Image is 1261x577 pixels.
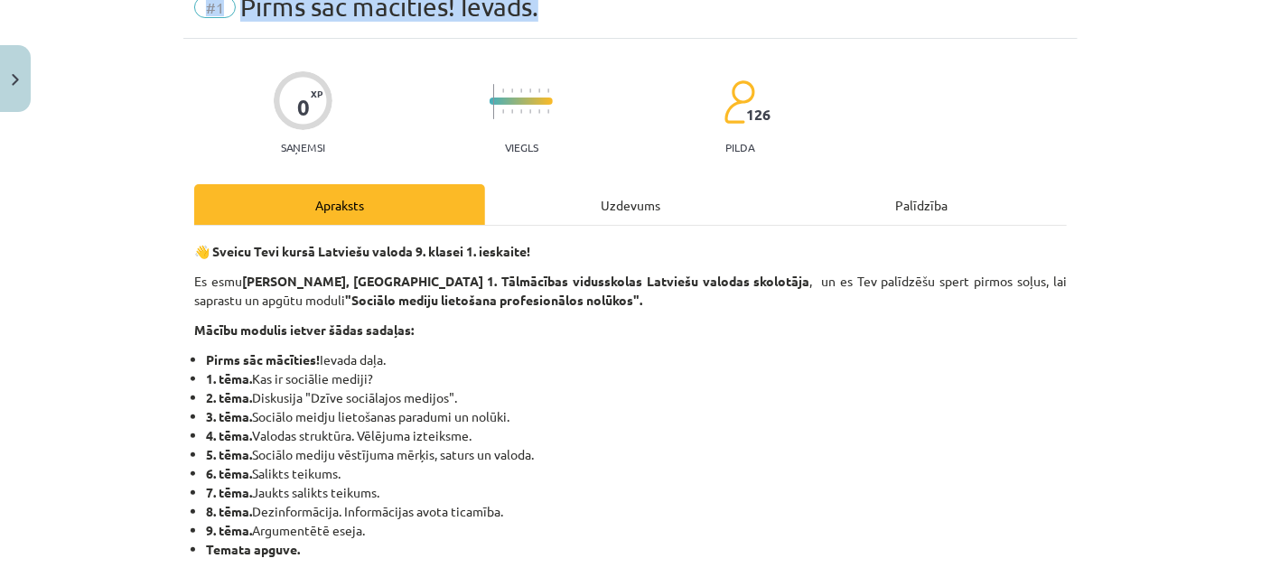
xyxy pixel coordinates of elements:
[529,88,531,93] img: icon-short-line-57e1e144782c952c97e751825c79c345078a6d821885a25fce030b3d8c18986b.svg
[206,351,320,368] strong: Pirms sāc mācīties!
[206,503,252,519] b: 8. tēma.
[206,445,1067,464] li: Sociālo mediju vēstījuma mērķis, saturs un valoda.
[206,389,252,405] strong: 2. tēma.
[194,321,414,338] strong: Mācību modulis ietver šādas sadaļas:
[547,88,549,93] img: icon-short-line-57e1e144782c952c97e751825c79c345078a6d821885a25fce030b3d8c18986b.svg
[274,141,332,154] p: Saņemsi
[206,484,252,500] b: 7. tēma.
[206,427,252,443] strong: 4. tēma.
[206,465,252,481] b: 6. tēma.
[206,369,1067,388] li: Kas ir sociālie mediji?
[206,541,300,557] strong: Temata apguve.
[12,74,19,86] img: icon-close-lesson-0947bae3869378f0d4975bcd49f059093ad1ed9edebbc8119c70593378902aed.svg
[194,184,485,225] div: Apraksts
[206,464,1067,483] li: Salikts teikums.
[206,446,252,462] b: 5. tēma.
[529,109,531,114] img: icon-short-line-57e1e144782c952c97e751825c79c345078a6d821885a25fce030b3d8c18986b.svg
[345,292,642,308] strong: "Sociālo mediju lietošana profesionālos nolūkos".
[505,141,538,154] p: Viegls
[725,141,754,154] p: pilda
[547,109,549,114] img: icon-short-line-57e1e144782c952c97e751825c79c345078a6d821885a25fce030b3d8c18986b.svg
[538,88,540,93] img: icon-short-line-57e1e144782c952c97e751825c79c345078a6d821885a25fce030b3d8c18986b.svg
[206,522,252,538] b: 9. tēma.
[502,109,504,114] img: icon-short-line-57e1e144782c952c97e751825c79c345078a6d821885a25fce030b3d8c18986b.svg
[485,184,776,225] div: Uzdevums
[206,521,1067,540] li: Argumentētē eseja.
[206,370,252,386] strong: 1. tēma.
[194,272,1067,310] p: Es esmu , un es Tev palīdzēšu spert pirmos soļus, lai saprastu un apgūtu moduli
[297,95,310,120] div: 0
[206,502,1067,521] li: Dezinformācija. Informācijas avota ticamība.
[206,483,1067,502] li: Jaukts salikts teikums.
[511,109,513,114] img: icon-short-line-57e1e144782c952c97e751825c79c345078a6d821885a25fce030b3d8c18986b.svg
[206,426,1067,445] li: Valodas struktūra. Vēlējuma izteiksme.
[206,388,1067,407] li: Diskusija "Dzīve sociālajos medijos".
[194,243,530,259] strong: 👋 Sveicu Tevi kursā Latviešu valoda 9. klasei 1. ieskaite!
[511,88,513,93] img: icon-short-line-57e1e144782c952c97e751825c79c345078a6d821885a25fce030b3d8c18986b.svg
[538,109,540,114] img: icon-short-line-57e1e144782c952c97e751825c79c345078a6d821885a25fce030b3d8c18986b.svg
[206,408,252,424] strong: 3. tēma.
[746,107,771,123] span: 126
[520,88,522,93] img: icon-short-line-57e1e144782c952c97e751825c79c345078a6d821885a25fce030b3d8c18986b.svg
[520,109,522,114] img: icon-short-line-57e1e144782c952c97e751825c79c345078a6d821885a25fce030b3d8c18986b.svg
[206,350,1067,369] li: Ievada daļa.
[206,407,1067,426] li: Sociālo meidju lietošanas paradumi un nolūki.
[724,79,755,125] img: students-c634bb4e5e11cddfef0936a35e636f08e4e9abd3cc4e673bd6f9a4125e45ecb1.svg
[493,84,495,119] img: icon-long-line-d9ea69661e0d244f92f715978eff75569469978d946b2353a9bb055b3ed8787d.svg
[242,273,810,289] strong: [PERSON_NAME], [GEOGRAPHIC_DATA] 1. Tālmācības vidusskolas Latviešu valodas skolotāja
[502,88,504,93] img: icon-short-line-57e1e144782c952c97e751825c79c345078a6d821885a25fce030b3d8c18986b.svg
[776,184,1067,225] div: Palīdzība
[311,88,322,98] span: XP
